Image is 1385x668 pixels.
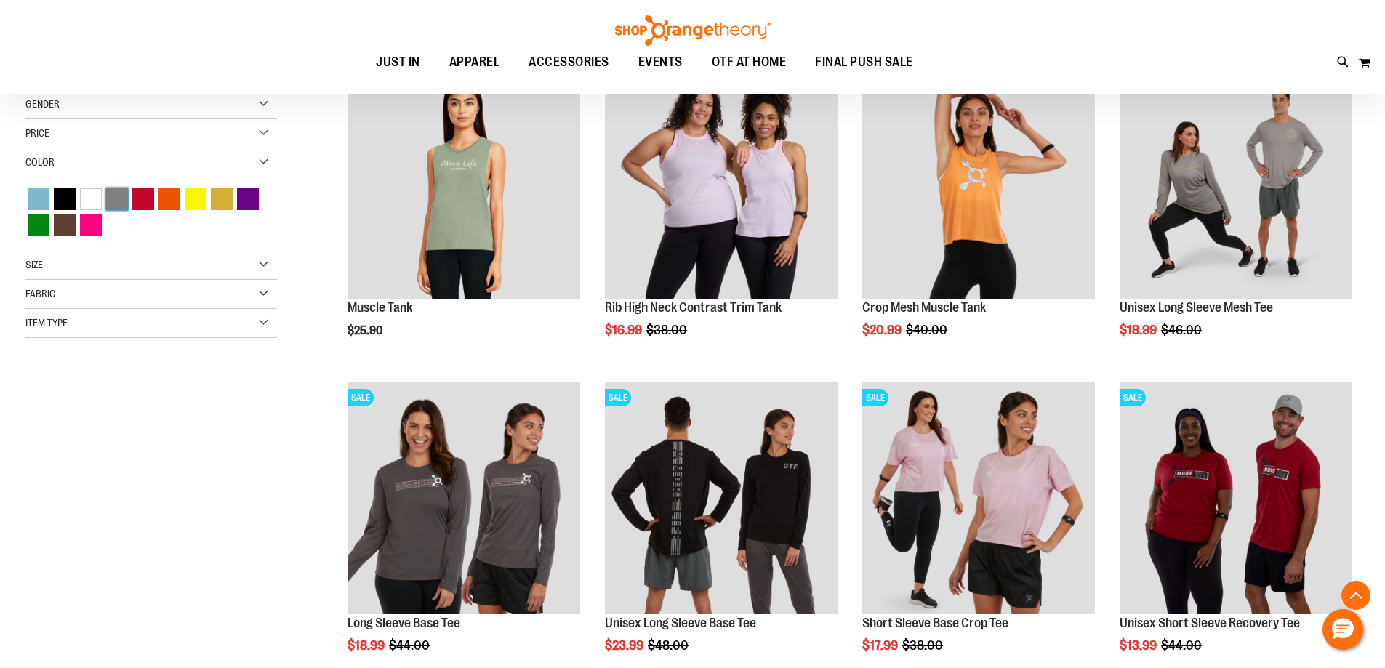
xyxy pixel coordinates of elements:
div: product [340,59,587,374]
a: White [78,186,104,212]
a: Gold [209,186,235,212]
span: SALE [1120,389,1146,406]
a: Yellow [182,186,209,212]
span: $38.00 [902,638,945,653]
div: product [855,59,1102,374]
a: Grey [104,186,130,212]
span: $44.00 [1161,638,1204,653]
a: Crop Mesh Muscle Tank [862,300,986,315]
img: Shop Orangetheory [613,15,773,46]
span: APPAREL [449,46,500,79]
span: SALE [605,389,631,406]
span: $20.99 [862,323,904,337]
button: Hello, have a question? Let’s chat. [1322,609,1363,650]
a: EVENTS [624,46,697,79]
a: Muscle TankNEW [348,66,580,301]
a: Product image for Long Sleeve Base TeeSALE [348,382,580,616]
a: ACCESSORIES [514,46,624,79]
span: ACCESSORIES [529,46,609,79]
span: $25.90 [348,324,385,337]
span: $16.99 [605,323,644,337]
a: Unisex Short Sleeve Recovery Tee [1120,616,1300,630]
span: SALE [862,389,888,406]
a: Short Sleeve Base Crop Tee [862,616,1008,630]
span: $46.00 [1161,323,1204,337]
img: Product image for Unisex SS Recovery Tee [1120,382,1352,614]
button: Back To Top [1341,581,1370,610]
a: Red [130,186,156,212]
span: Color [25,156,55,168]
a: Crop Mesh Muscle Tank primary imageSALE [862,66,1095,301]
span: EVENTS [638,46,683,79]
a: JUST IN [361,46,435,79]
a: FINAL PUSH SALE [800,46,928,79]
a: Brown [52,212,78,238]
img: Product image for Long Sleeve Base Tee [348,382,580,614]
a: Black [52,186,78,212]
a: Orange [156,186,182,212]
span: $38.00 [646,323,689,337]
a: Unisex Long Sleeve Mesh Tee [1120,300,1273,315]
img: Product image for Short Sleeve Base Crop Tee [862,382,1095,614]
span: Size [25,259,43,270]
span: $48.00 [648,638,691,653]
a: Purple [235,186,261,212]
a: Rib Tank w/ Contrast Binding primary imageSALE [605,66,838,301]
a: Product image for Short Sleeve Base Crop TeeSALE [862,382,1095,616]
span: $18.99 [348,638,387,653]
a: Green [25,212,52,238]
a: Product image for Unisex SS Recovery TeeSALE [1120,382,1352,616]
span: FINAL PUSH SALE [815,46,913,79]
a: Unisex Long Sleeve Mesh Tee primary imageSALE [1120,66,1352,301]
div: product [598,59,845,374]
a: Pink [78,212,104,238]
img: Unisex Long Sleeve Mesh Tee primary image [1120,66,1352,299]
a: Product image for Unisex Long Sleeve Base TeeSALE [605,382,838,616]
a: Unisex Long Sleeve Base Tee [605,616,756,630]
span: Gender [25,98,60,110]
span: $18.99 [1120,323,1159,337]
span: $23.99 [605,638,646,653]
span: OTF AT HOME [712,46,787,79]
span: JUST IN [376,46,420,79]
a: Rib High Neck Contrast Trim Tank [605,300,782,315]
span: Price [25,127,49,139]
a: Long Sleeve Base Tee [348,616,460,630]
img: Crop Mesh Muscle Tank primary image [862,66,1095,299]
span: $44.00 [389,638,432,653]
a: OTF AT HOME [697,46,801,79]
span: $40.00 [906,323,950,337]
img: Muscle Tank [348,66,580,299]
span: SALE [348,389,374,406]
img: Rib Tank w/ Contrast Binding primary image [605,66,838,299]
span: $13.99 [1120,638,1159,653]
a: APPAREL [435,46,515,79]
span: $17.99 [862,638,900,653]
span: Item Type [25,317,68,329]
a: Blue [25,186,52,212]
img: Product image for Unisex Long Sleeve Base Tee [605,382,838,614]
a: Muscle Tank [348,300,412,315]
div: product [1112,59,1360,374]
span: Fabric [25,288,55,299]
